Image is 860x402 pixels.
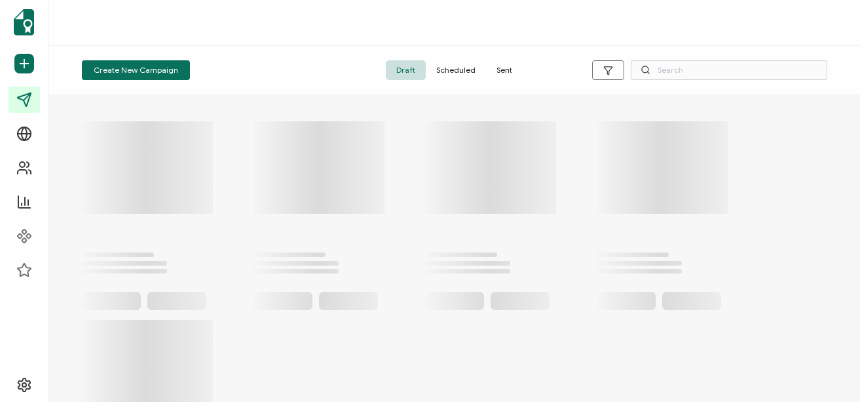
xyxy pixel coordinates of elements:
span: Create New Campaign [94,66,178,74]
span: Draft [386,60,426,80]
span: Scheduled [426,60,486,80]
span: Sent [486,60,523,80]
input: Search [631,60,827,80]
button: Create New Campaign [82,60,190,80]
img: sertifier-logomark-colored.svg [14,9,34,35]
